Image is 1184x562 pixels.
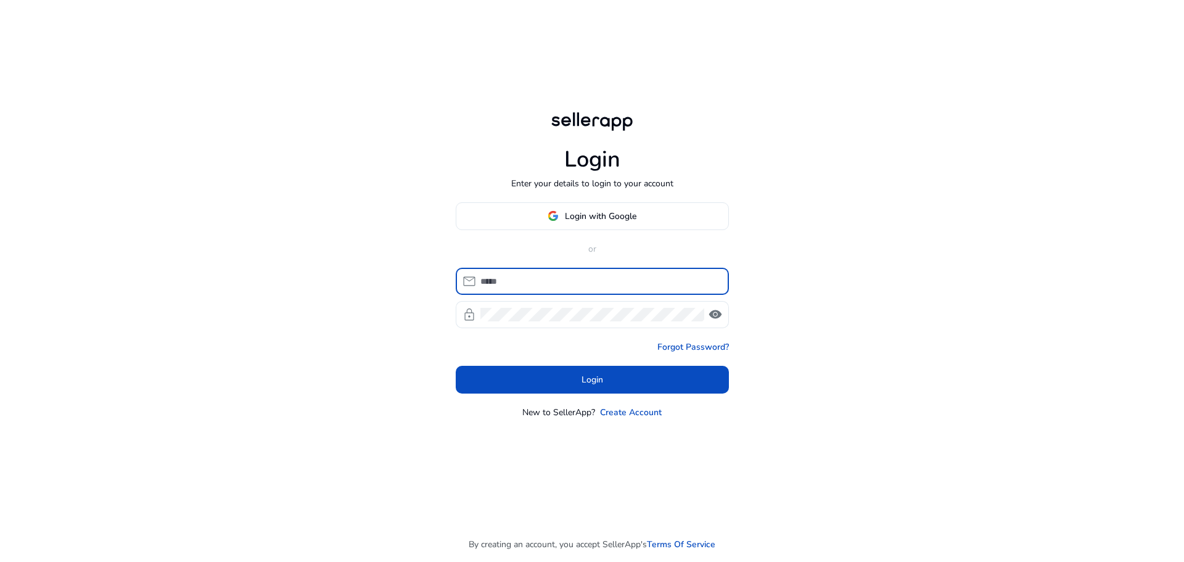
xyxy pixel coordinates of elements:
[708,307,723,322] span: visibility
[600,406,662,419] a: Create Account
[462,274,477,289] span: mail
[522,406,595,419] p: New to SellerApp?
[456,202,729,230] button: Login with Google
[647,538,715,551] a: Terms Of Service
[657,341,729,353] a: Forgot Password?
[456,366,729,394] button: Login
[456,242,729,255] p: or
[548,210,559,221] img: google-logo.svg
[511,177,673,190] p: Enter your details to login to your account
[462,307,477,322] span: lock
[582,373,603,386] span: Login
[565,210,636,223] span: Login with Google
[564,146,620,173] h1: Login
